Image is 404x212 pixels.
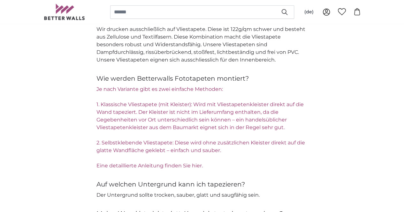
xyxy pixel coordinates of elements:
p: Der Untergrund sollte trocken, sauber, glatt und saugfähig sein. [96,191,308,199]
img: Betterwalls [44,4,85,20]
h4: Auf welchen Untergrund kann ich tapezieren? [96,180,308,189]
button: (de) [299,6,319,18]
a: Je nach Variante gibt es zwei einfache Methoden: 1. Klassische Vliestapete (mit Kleister): Wird m... [96,86,305,153]
p: Wir drucken ausschließlich auf Vliestapete. Diese ist 122g/qm schwer und besteht aus Zellulose un... [96,26,308,64]
a: Eine detaillierte Anleitung finden Sie hier. [96,163,203,169]
h4: Wie werden Betterwalls Fototapeten montiert? [96,74,308,83]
